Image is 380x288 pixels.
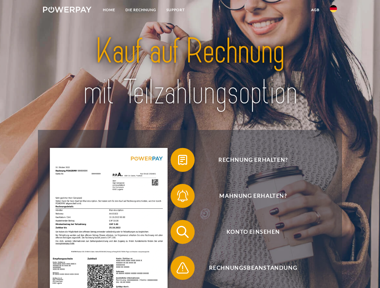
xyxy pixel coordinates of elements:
img: qb_bell.svg [175,188,190,203]
a: agb [306,4,325,15]
img: de [330,5,337,12]
img: title-powerpay_de.svg [57,29,323,115]
span: Rechnung erhalten? [179,148,327,172]
img: qb_search.svg [175,224,190,239]
span: Rechnungsbeanstandung [179,256,327,280]
img: logo-powerpay-white.svg [43,7,91,13]
a: Home [98,4,120,15]
button: Rechnung erhalten? [171,148,327,172]
span: Konto einsehen [179,220,327,244]
a: DIE RECHNUNG [120,4,161,15]
button: Rechnungsbeanstandung [171,256,327,280]
img: qb_bill.svg [175,152,190,167]
a: SUPPORT [161,4,190,15]
span: Mahnung erhalten? [179,184,327,208]
button: Mahnung erhalten? [171,184,327,208]
button: Konto einsehen [171,220,327,244]
img: qb_warning.svg [175,260,190,275]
